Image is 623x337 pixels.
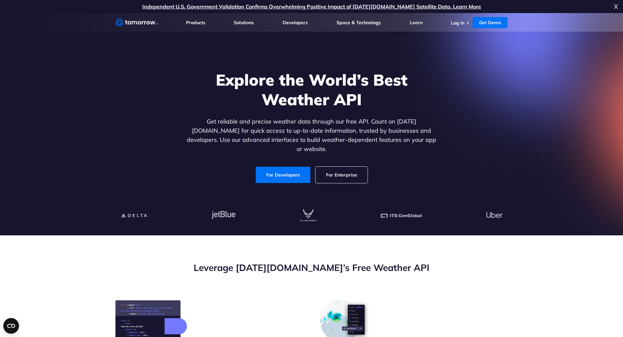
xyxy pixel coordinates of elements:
h1: Explore the World’s Best Weather API [185,70,438,109]
p: Get reliable and precise weather data through our free API. Count on [DATE][DOMAIN_NAME] for quic... [185,117,438,154]
a: Home link [115,18,158,27]
a: Log In [451,20,464,26]
button: Open CMP widget [3,318,19,334]
a: For Enterprise [316,167,368,183]
a: Space & Technology [337,20,381,25]
a: Solutions [234,20,254,25]
h2: Leverage [DATE][DOMAIN_NAME]’s Free Weather API [115,261,508,274]
a: Developers [283,20,308,25]
a: Get Demo [473,17,508,28]
a: For Developers [256,167,310,183]
a: Learn [410,20,423,25]
a: Products [186,20,205,25]
a: Independent U.S. Government Validation Confirms Overwhelming Positive Impact of [DATE][DOMAIN_NAM... [142,3,481,10]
